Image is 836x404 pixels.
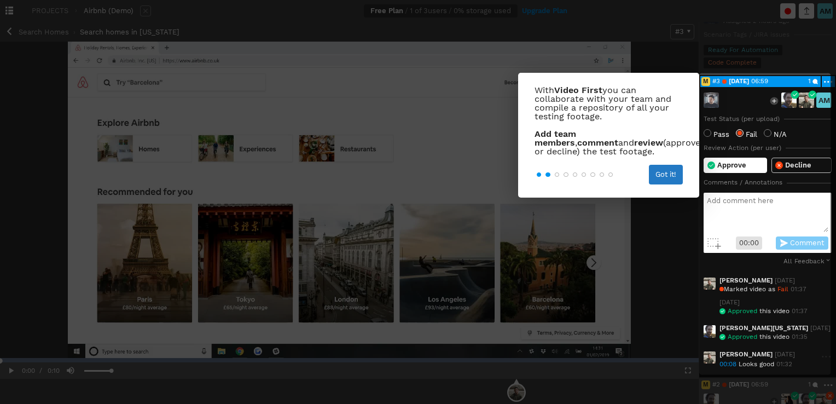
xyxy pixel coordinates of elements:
[535,86,683,156] div: With you can collaborate with your team and compile a repository of all your testing footage. , a...
[577,137,618,148] b: comment
[634,137,663,148] b: review
[535,129,576,148] b: Add team members
[554,85,602,95] b: Video First
[655,171,676,178] span: Got it!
